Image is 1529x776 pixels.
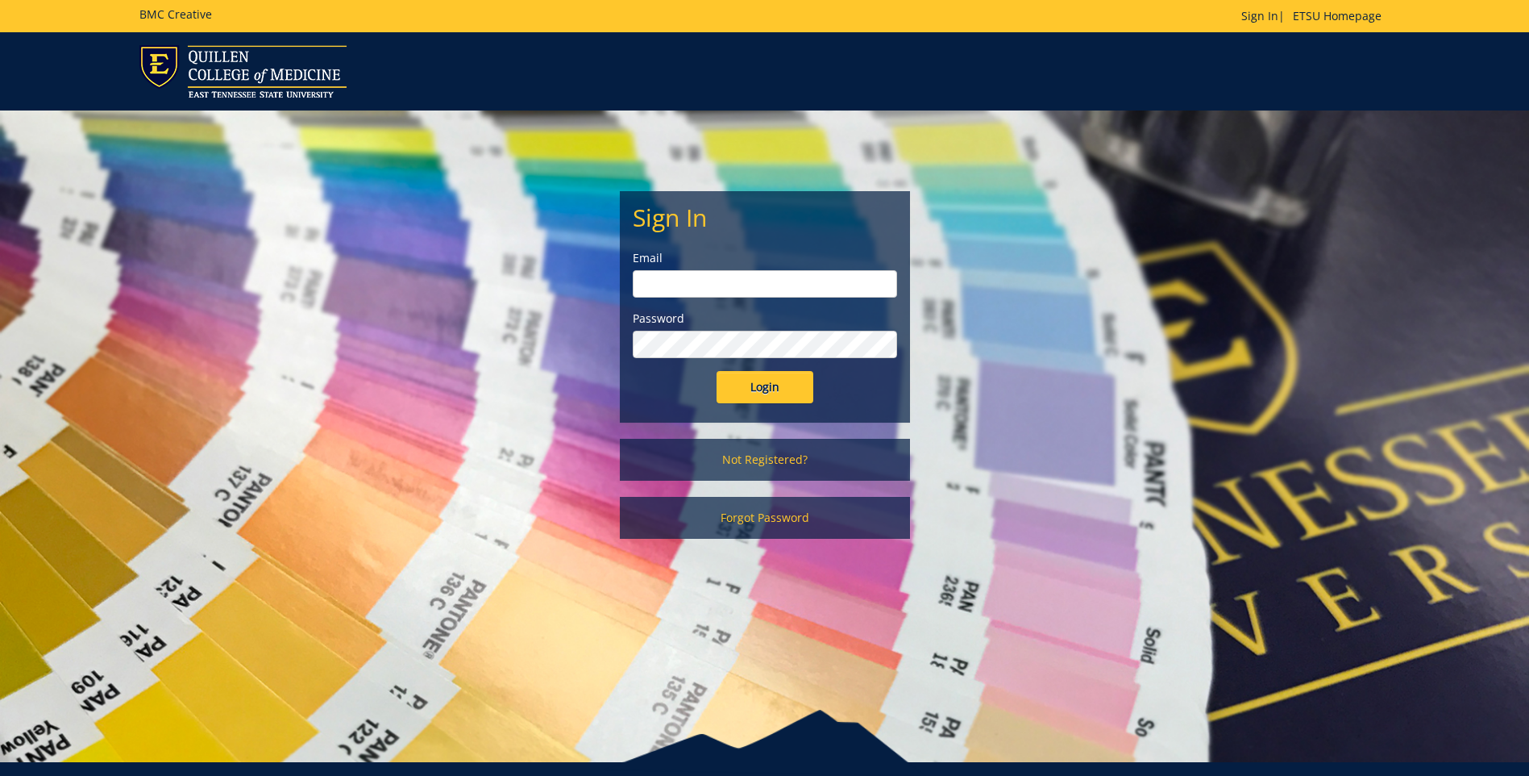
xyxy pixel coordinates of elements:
[620,497,910,539] a: Forgot Password
[633,250,897,266] label: Email
[620,439,910,481] a: Not Registered?
[633,204,897,231] h2: Sign In
[139,8,212,20] h5: BMC Creative
[717,371,813,403] input: Login
[139,45,347,98] img: ETSU logo
[1285,8,1390,23] a: ETSU Homepage
[1241,8,1278,23] a: Sign In
[1241,8,1390,24] p: |
[633,311,897,327] label: Password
